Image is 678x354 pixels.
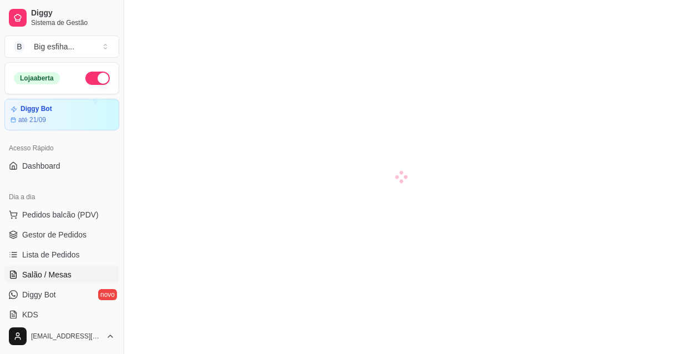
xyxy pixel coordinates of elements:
span: Pedidos balcão (PDV) [22,209,99,220]
button: Select a team [4,36,119,58]
a: Diggy Botnovo [4,286,119,304]
span: Diggy [31,8,115,18]
article: até 21/09 [18,115,46,124]
a: DiggySistema de Gestão [4,4,119,31]
span: Sistema de Gestão [31,18,115,27]
div: Acesso Rápido [4,139,119,157]
a: Lista de Pedidos [4,246,119,264]
span: KDS [22,309,38,320]
div: Big esfiha ... [34,41,74,52]
span: Gestor de Pedidos [22,229,86,240]
button: Alterar Status [85,72,110,85]
a: Salão / Mesas [4,266,119,284]
a: Gestor de Pedidos [4,226,119,244]
button: Pedidos balcão (PDV) [4,206,119,224]
span: Dashboard [22,160,60,171]
button: [EMAIL_ADDRESS][DOMAIN_NAME] [4,323,119,350]
a: KDS [4,306,119,323]
span: B [14,41,25,52]
article: Diggy Bot [21,105,52,113]
span: Lista de Pedidos [22,249,80,260]
div: Dia a dia [4,188,119,206]
span: Diggy Bot [22,289,56,300]
span: Salão / Mesas [22,269,72,280]
div: Loja aberta [14,72,60,84]
a: Diggy Botaté 21/09 [4,99,119,130]
span: [EMAIL_ADDRESS][DOMAIN_NAME] [31,332,101,341]
a: Dashboard [4,157,119,175]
